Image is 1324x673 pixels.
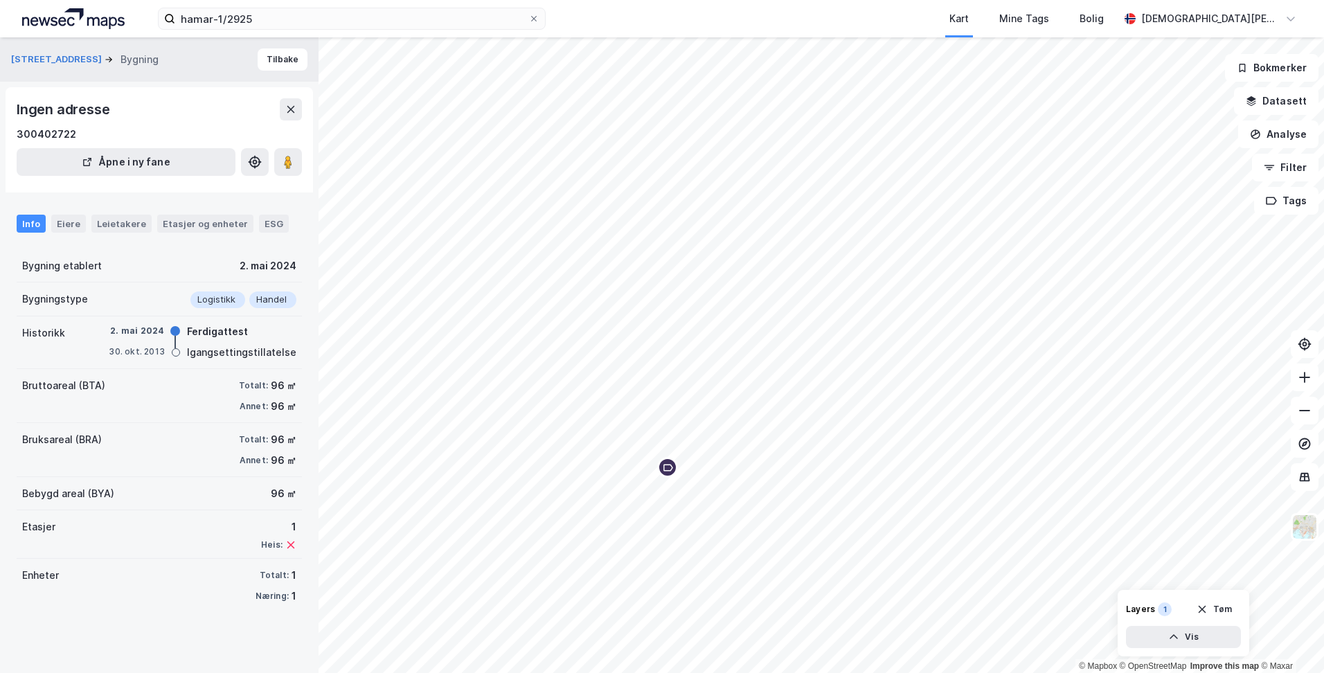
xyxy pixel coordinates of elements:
img: Z [1291,514,1318,540]
div: Layers [1126,604,1155,615]
div: Kart [949,10,969,27]
div: Totalt: [239,380,268,391]
div: Bolig [1080,10,1104,27]
div: Bygning [120,51,159,68]
button: [STREET_ADDRESS] [11,53,105,66]
div: 96 ㎡ [271,452,296,469]
button: Tags [1254,187,1318,215]
div: [DEMOGRAPHIC_DATA][PERSON_NAME] [1141,10,1280,27]
div: Heis: [261,539,283,550]
div: Eiere [51,215,86,233]
div: 1 [1158,602,1172,616]
div: 1 [292,588,296,604]
div: 96 ㎡ [271,377,296,394]
button: Tilbake [258,48,307,71]
div: Bygning etablert [22,258,102,274]
a: Mapbox [1079,661,1117,671]
div: Annet: [240,401,268,412]
div: 96 ㎡ [271,431,296,448]
button: Filter [1252,154,1318,181]
div: Bebygd areal (BYA) [22,485,114,502]
div: Bruksareal (BRA) [22,431,102,448]
div: Mine Tags [999,10,1049,27]
div: 1 [261,519,296,535]
div: 96 ㎡ [271,398,296,415]
div: Næring: [256,591,289,602]
div: Historikk [22,325,65,341]
div: Etasjer [22,519,55,535]
button: Åpne i ny fane [17,148,235,176]
div: 1 [292,567,296,584]
div: Bygningstype [22,291,88,307]
img: logo.a4113a55bc3d86da70a041830d287a7e.svg [22,8,125,29]
button: Analyse [1238,120,1318,148]
div: ESG [259,215,289,233]
div: Annet: [240,455,268,466]
div: Kontrollprogram for chat [1255,607,1324,673]
div: 300402722 [17,126,76,143]
a: Improve this map [1190,661,1259,671]
div: 2. mai 2024 [240,258,296,274]
div: Enheter [22,567,59,584]
button: Tøm [1188,598,1241,620]
div: 2. mai 2024 [109,325,164,337]
div: Ferdigattest [187,323,248,340]
div: Igangsettingstillatelse [187,344,296,361]
a: OpenStreetMap [1120,661,1187,671]
div: Etasjer og enheter [163,217,248,230]
div: Info [17,215,46,233]
div: Totalt: [239,434,268,445]
div: Leietakere [91,215,152,233]
input: Søk på adresse, matrikkel, gårdeiere, leietakere eller personer [175,8,528,29]
div: Ingen adresse [17,98,112,120]
div: 96 ㎡ [271,485,296,502]
div: 30. okt. 2013 [109,346,165,358]
button: Vis [1126,626,1241,648]
div: Map marker [657,457,678,478]
div: Totalt: [260,570,289,581]
button: Bokmerker [1225,54,1318,82]
iframe: Chat Widget [1255,607,1324,673]
button: Datasett [1234,87,1318,115]
div: Bruttoareal (BTA) [22,377,105,394]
